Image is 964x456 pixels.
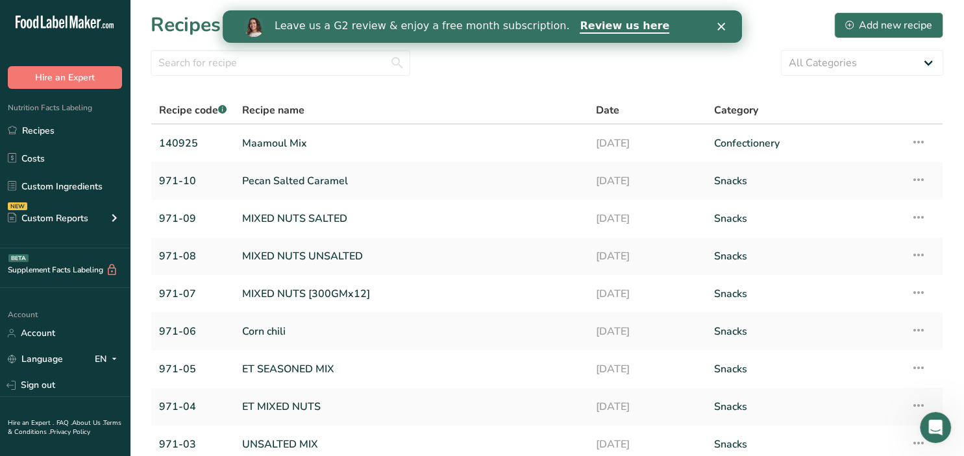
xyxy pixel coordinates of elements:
[159,130,227,157] a: 140925
[596,243,698,270] a: [DATE]
[714,243,895,270] a: Snacks
[596,355,698,383] a: [DATE]
[845,18,932,33] div: Add new recipe
[8,202,27,210] div: NEW
[242,355,580,383] a: ET SEASONED MIX
[8,66,122,89] button: Hire an Expert
[242,280,580,307] a: MIXED NUTS [300GMx12]
[159,355,227,383] a: 971-05
[920,412,951,443] iframe: Intercom live chat
[714,393,895,420] a: Snacks
[714,355,895,383] a: Snacks
[714,318,895,345] a: Snacks
[596,393,698,420] a: [DATE]
[159,205,227,232] a: 971-09
[242,243,580,270] a: MIXED NUTS UNSALTED
[50,427,90,437] a: Privacy Policy
[242,318,580,345] a: Corn chili
[159,103,227,117] span: Recipe code
[8,211,88,225] div: Custom Reports
[223,10,742,43] iframe: Intercom live chat banner
[242,205,580,232] a: MIXED NUTS SALTED
[242,102,304,118] span: Recipe name
[159,167,227,195] a: 971-10
[596,318,698,345] a: [DATE]
[8,254,29,262] div: BETA
[56,418,72,427] a: FAQ .
[242,167,580,195] a: Pecan Salted Caramel
[159,280,227,307] a: 971-07
[596,205,698,232] a: [DATE]
[8,418,54,427] a: Hire an Expert .
[159,318,227,345] a: 971-06
[596,130,698,157] a: [DATE]
[159,243,227,270] a: 971-08
[95,352,122,367] div: EN
[714,205,895,232] a: Snacks
[714,102,758,118] span: Category
[834,12,943,38] button: Add new recipe
[714,167,895,195] a: Snacks
[72,418,103,427] a: About Us .
[151,10,264,40] h1: Recipes (42)
[714,130,895,157] a: Confectionery
[242,393,580,420] a: ET MIXED NUTS
[8,418,121,437] a: Terms & Conditions .
[159,393,227,420] a: 971-04
[596,167,698,195] a: [DATE]
[596,102,619,118] span: Date
[596,280,698,307] a: [DATE]
[151,50,410,76] input: Search for recipe
[8,348,63,370] a: Language
[495,12,508,19] div: Close
[242,130,580,157] a: Maamoul Mix
[714,280,895,307] a: Snacks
